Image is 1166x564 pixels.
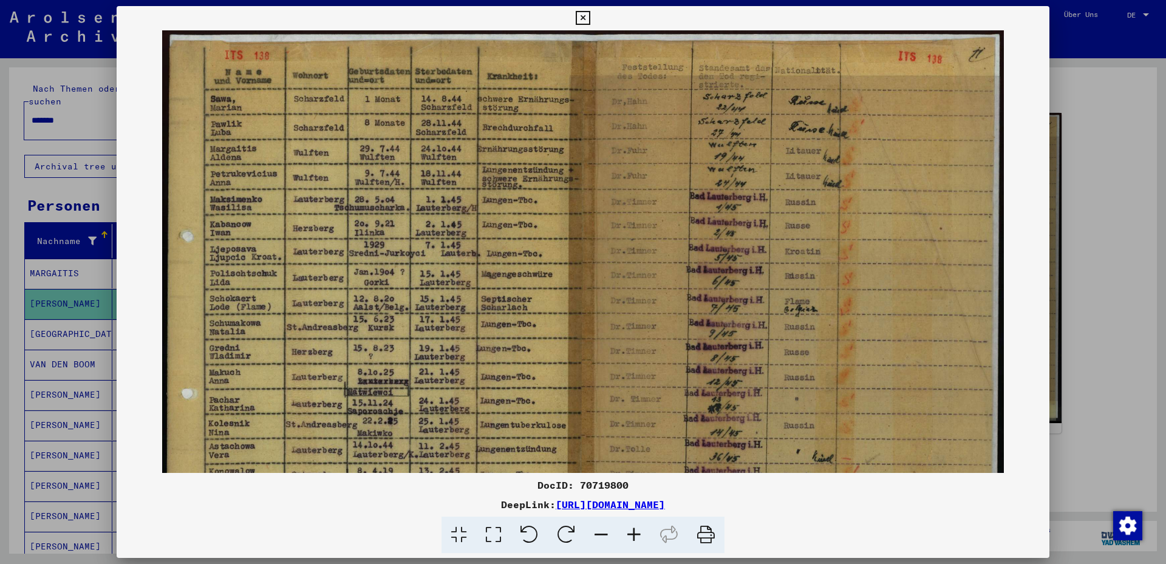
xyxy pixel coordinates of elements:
div: DocID: 70719800 [117,478,1049,492]
img: Zustimmung ändern [1113,511,1142,540]
div: Zustimmung ändern [1113,511,1142,540]
div: DeepLink: [117,497,1049,512]
a: [URL][DOMAIN_NAME] [556,498,665,511]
